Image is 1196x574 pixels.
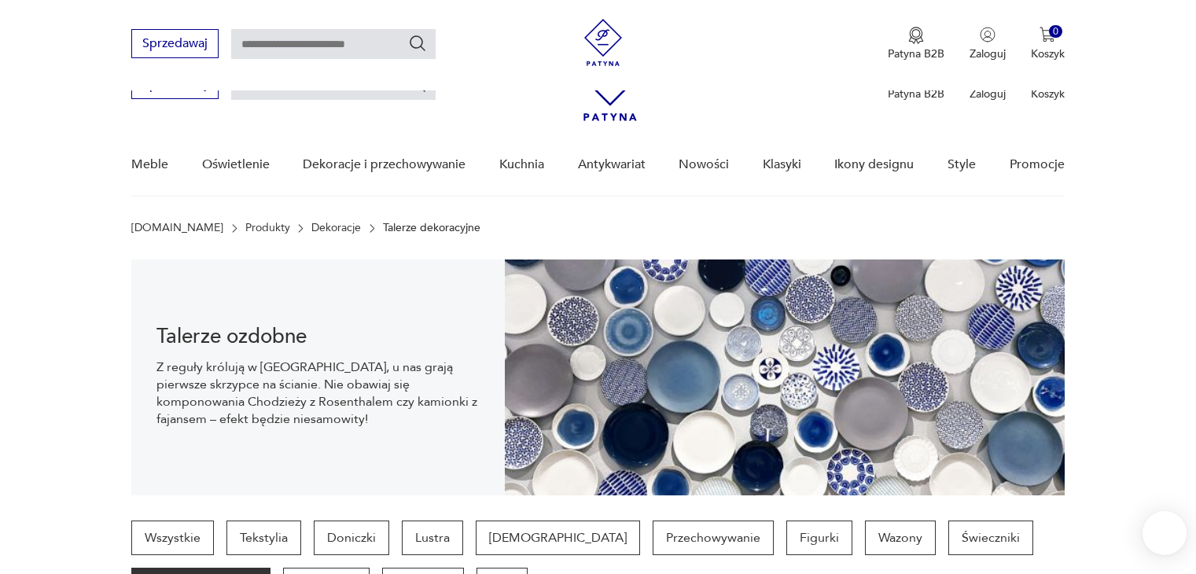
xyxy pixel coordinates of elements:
[763,134,801,195] a: Klasyki
[383,222,480,234] p: Talerze dekoracyjne
[131,29,219,58] button: Sprzedawaj
[499,134,544,195] a: Kuchnia
[226,521,301,555] a: Tekstylia
[908,27,924,44] img: Ikona medalu
[156,359,480,428] p: Z reguły królują w [GEOGRAPHIC_DATA], u nas grają pierwsze skrzypce na ścianie. Nie obawiaj się k...
[888,86,944,101] p: Patyna B2B
[653,521,774,555] a: Przechowywanie
[970,46,1006,61] p: Zaloguj
[476,521,640,555] a: [DEMOGRAPHIC_DATA]
[970,86,1006,101] p: Zaloguj
[1031,86,1065,101] p: Koszyk
[402,521,463,555] a: Lustra
[303,134,466,195] a: Dekoracje i przechowywanie
[314,521,389,555] a: Doniczki
[311,222,361,234] a: Dekoracje
[1143,511,1187,555] iframe: Smartsupp widget button
[1031,27,1065,61] button: 0Koszyk
[679,134,729,195] a: Nowości
[408,34,427,53] button: Szukaj
[131,39,219,50] a: Sprzedawaj
[948,521,1033,555] a: Świeczniki
[834,134,914,195] a: Ikony designu
[156,327,480,346] h1: Talerze ozdobne
[580,19,627,66] img: Patyna - sklep z meblami i dekoracjami vintage
[1031,46,1065,61] p: Koszyk
[245,222,290,234] a: Produkty
[505,259,1065,495] img: b5931c5a27f239c65a45eae948afacbd.jpg
[970,27,1006,61] button: Zaloguj
[131,134,168,195] a: Meble
[1049,25,1062,39] div: 0
[1010,134,1065,195] a: Promocje
[888,27,944,61] button: Patyna B2B
[888,46,944,61] p: Patyna B2B
[578,134,646,195] a: Antykwariat
[131,222,223,234] a: [DOMAIN_NAME]
[1040,27,1055,42] img: Ikona koszyka
[980,27,995,42] img: Ikonka użytkownika
[865,521,936,555] a: Wazony
[131,80,219,91] a: Sprzedawaj
[948,134,976,195] a: Style
[888,27,944,61] a: Ikona medaluPatyna B2B
[131,521,214,555] a: Wszystkie
[786,521,852,555] a: Figurki
[202,134,270,195] a: Oświetlenie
